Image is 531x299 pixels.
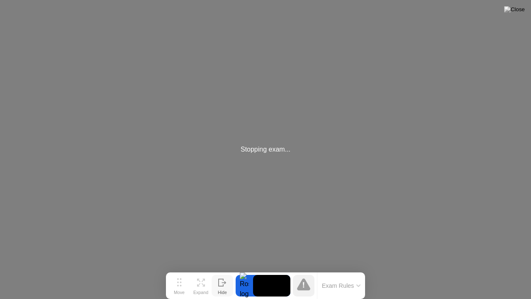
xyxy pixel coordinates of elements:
[504,6,525,13] img: Close
[319,282,363,289] button: Exam Rules
[193,290,208,295] div: Expand
[212,275,233,297] button: Hide
[190,275,212,297] button: Expand
[174,290,185,295] div: Move
[241,145,290,154] div: Stopping exam...
[218,290,227,295] div: Hide
[168,275,190,297] button: Move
